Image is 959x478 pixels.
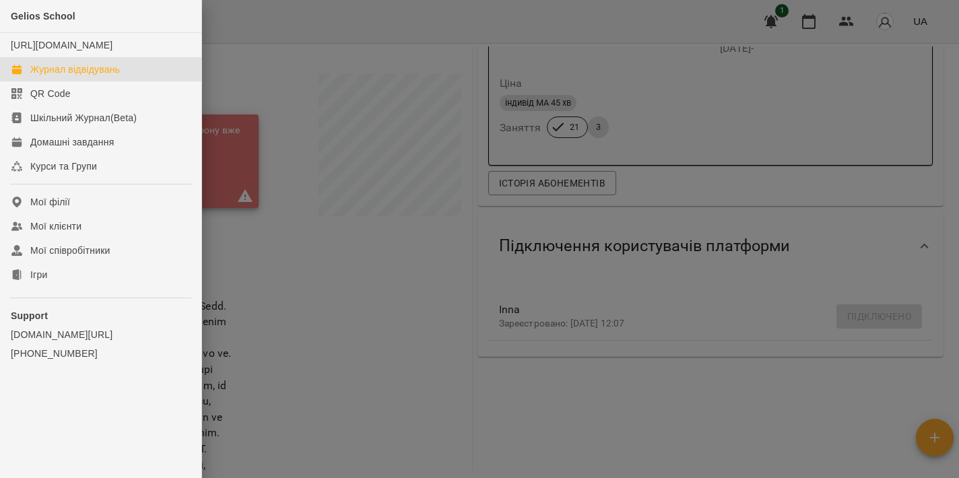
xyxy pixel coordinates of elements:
[11,40,112,50] a: [URL][DOMAIN_NAME]
[11,11,75,22] span: Gelios School
[11,328,191,341] a: [DOMAIN_NAME][URL]
[30,195,70,209] div: Мої філії
[11,309,191,322] p: Support
[30,160,97,173] div: Курси та Групи
[30,111,137,125] div: Шкільний Журнал(Beta)
[30,268,47,281] div: Ігри
[30,87,71,100] div: QR Code
[30,219,81,233] div: Мої клієнти
[11,347,191,360] a: [PHONE_NUMBER]
[30,135,114,149] div: Домашні завдання
[30,63,120,76] div: Журнал відвідувань
[30,244,110,257] div: Мої співробітники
